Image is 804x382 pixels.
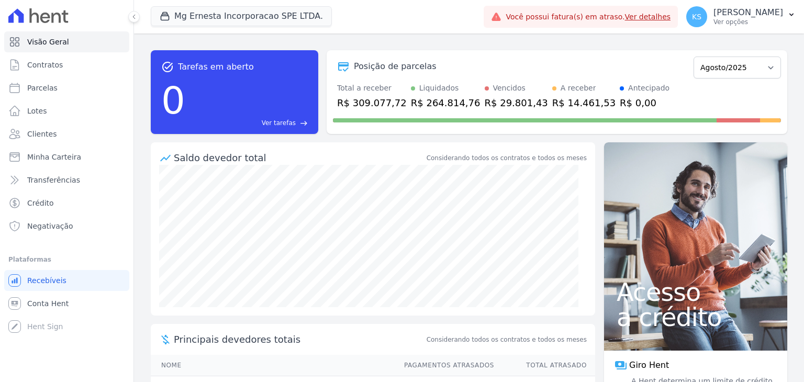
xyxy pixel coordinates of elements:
[27,298,69,309] span: Conta Hent
[4,77,129,98] a: Parcelas
[262,118,296,128] span: Ver tarefas
[620,96,669,110] div: R$ 0,00
[485,96,548,110] div: R$ 29.801,43
[27,175,80,185] span: Transferências
[713,18,783,26] p: Ver opções
[4,216,129,237] a: Negativação
[4,31,129,52] a: Visão Geral
[161,61,174,73] span: task_alt
[4,100,129,121] a: Lotes
[27,60,63,70] span: Contratos
[4,54,129,75] a: Contratos
[174,151,425,165] div: Saldo devedor total
[495,355,595,376] th: Total Atrasado
[427,335,587,344] span: Considerando todos os contratos e todos os meses
[394,355,495,376] th: Pagamentos Atrasados
[354,60,437,73] div: Posição de parcelas
[628,83,669,94] div: Antecipado
[337,96,407,110] div: R$ 309.077,72
[161,73,185,128] div: 0
[174,332,425,346] span: Principais devedores totais
[427,153,587,163] div: Considerando todos os contratos e todos os meses
[4,193,129,214] a: Crédito
[692,13,701,20] span: KS
[713,7,783,18] p: [PERSON_NAME]
[27,37,69,47] span: Visão Geral
[337,83,407,94] div: Total a receber
[411,96,481,110] div: R$ 264.814,76
[27,129,57,139] span: Clientes
[27,83,58,93] span: Parcelas
[4,293,129,314] a: Conta Hent
[493,83,526,94] div: Vencidos
[8,253,125,266] div: Plataformas
[617,279,775,305] span: Acesso
[178,61,254,73] span: Tarefas em aberto
[561,83,596,94] div: A receber
[617,305,775,330] span: a crédito
[552,96,616,110] div: R$ 14.461,53
[4,147,129,167] a: Minha Carteira
[4,270,129,291] a: Recebíveis
[625,13,671,21] a: Ver detalhes
[506,12,671,23] span: Você possui fatura(s) em atraso.
[151,355,394,376] th: Nome
[151,6,332,26] button: Mg Ernesta Incorporacao SPE LTDA.
[27,152,81,162] span: Minha Carteira
[419,83,459,94] div: Liquidados
[27,198,54,208] span: Crédito
[678,2,804,31] button: KS [PERSON_NAME] Ver opções
[27,221,73,231] span: Negativação
[300,119,308,127] span: east
[189,118,308,128] a: Ver tarefas east
[4,170,129,190] a: Transferências
[27,275,66,286] span: Recebíveis
[4,123,129,144] a: Clientes
[27,106,47,116] span: Lotes
[629,359,669,372] span: Giro Hent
